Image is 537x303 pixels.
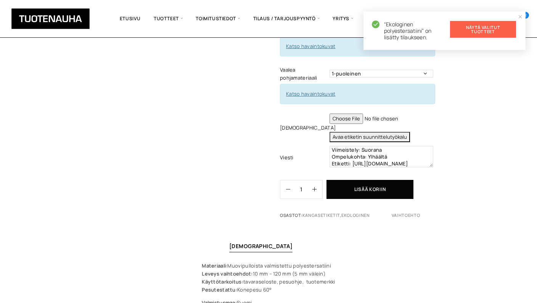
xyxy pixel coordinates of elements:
strong: Pesutestattu: [202,286,237,293]
strong: Leveys vaihtoehdot: [202,270,253,277]
a: Kangasetiketit [302,212,340,218]
a: Cart [518,15,526,24]
span: 2 [522,12,529,19]
input: Määrä [290,180,312,199]
a: [DEMOGRAPHIC_DATA] [229,242,293,250]
a: Katso havaintokuvat [286,90,336,97]
a: Ekologinen vaihtoehto [341,212,420,218]
label: [DEMOGRAPHIC_DATA] [280,124,328,132]
a: Näytä valitut tuotteet [450,21,516,38]
button: Avaa etiketin suunnittelutyökalu [330,132,410,142]
span: Tuotteet [147,6,189,32]
button: Lisää koriin [326,180,413,199]
img: Tuotenauha Oy [11,8,90,29]
a: Etusivu [113,6,147,32]
span: Toimitustiedot [189,6,246,32]
span: “Ekologinen polyestersatiini” on lisätty tilaukseen. [384,21,516,40]
a: Referenssit [360,6,405,32]
span: Yritys [326,6,360,32]
strong: Materiaali: [202,262,227,269]
label: Viesti [280,154,328,162]
span: Osastot: , [280,212,492,225]
strong: Käyttötarkoitus: [202,278,243,285]
label: Vaalea pohjamateriaali [280,66,328,82]
a: Katso havaintokuvat [286,43,336,50]
span: Tilaus / Tarjouspyyntö [247,6,326,32]
p: Muovipulloista valmistettu polyestersatiini 10 mm – 120 mm (5 mm välein) tavaraseloste, pesuohje,... [202,262,335,294]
